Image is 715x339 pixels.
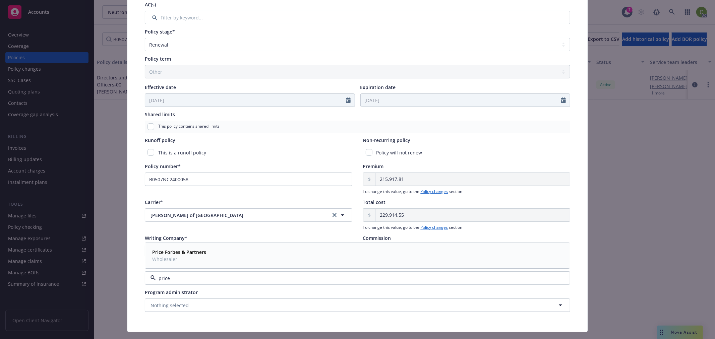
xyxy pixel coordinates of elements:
input: MM/DD/YYYY [145,94,346,107]
svg: Calendar [561,97,566,103]
input: Filter by keyword... [145,11,570,24]
span: Expiration date [360,84,396,90]
input: 0.00 [376,209,570,221]
div: Policy will not renew [363,146,571,159]
span: Non-recurring policy [363,137,411,143]
span: Program administrator [145,289,198,295]
span: To change this value, go to the section [363,224,571,230]
input: MM/DD/YYYY [361,94,561,107]
svg: Calendar [346,97,351,103]
span: Wholesaler [152,256,206,263]
span: Policy term [145,56,171,62]
a: clear selection [331,211,339,219]
span: Policy stage* [145,28,175,35]
div: This is a runoff policy [145,146,352,159]
span: Policy number* [145,163,181,169]
strong: Price Forbes & Partners [152,249,206,255]
input: 0.00 [376,173,570,186]
a: Policy changes [421,189,448,194]
input: Select a wholesaler [156,275,556,282]
a: Policy changes [421,224,448,230]
span: Carrier* [145,199,163,205]
span: Premium [363,163,384,169]
span: AC(s) [145,1,156,8]
button: [PERSON_NAME] of [GEOGRAPHIC_DATA]clear selection [145,208,352,222]
span: Effective date [145,84,176,90]
span: Total cost [363,199,386,205]
button: Nothing selected [145,298,570,312]
span: Shared limits [145,111,175,118]
span: Commission [363,235,391,241]
div: This policy contains shared limits [145,121,570,133]
span: Writing Company* [145,235,187,241]
span: To change this value, go to the section [363,189,571,195]
span: Runoff policy [145,137,175,143]
span: Nothing selected [151,302,189,309]
span: [PERSON_NAME] of [GEOGRAPHIC_DATA] [151,212,319,219]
